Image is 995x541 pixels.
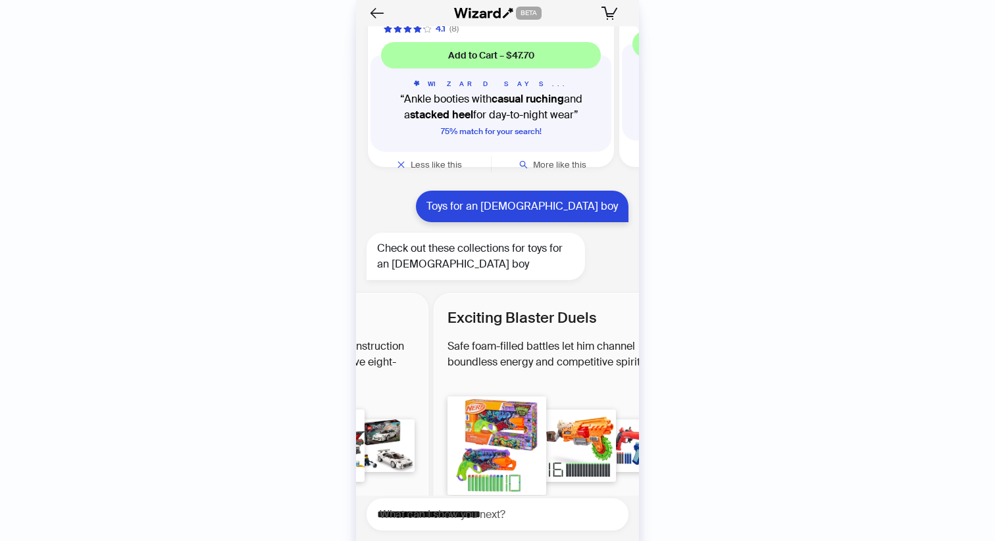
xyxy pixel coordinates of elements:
b: casual ruching [492,92,564,106]
span: star [384,25,392,34]
div: Check out these collections for toys for an [DEMOGRAPHIC_DATA] boy [367,233,585,280]
span: star [403,25,412,34]
span: Less like this [411,159,462,170]
span: search [519,160,528,169]
span: star [413,25,422,34]
div: 4.1 out of 5 stars [384,22,446,35]
button: Add to Cart – $47.70 [381,42,601,68]
button: Back [367,3,388,24]
div: Toys for an [DEMOGRAPHIC_DATA] boy [416,191,628,222]
h2: Safe foam-filled battles let him channel boundless energy and competitive spirit. [447,339,666,383]
q: Classic design with and slip-on convenience [632,80,852,112]
span: star [423,25,432,34]
q: Ankle booties with and a for day-to-night wear [381,91,601,123]
span: 75 % match for your search! [441,126,542,137]
h1: Exciting Blaster Duels [447,307,666,329]
h5: WIZARD SAYS... [632,68,852,78]
span: Add to Cart – $47.70 [448,49,534,61]
div: (8) [449,22,459,35]
div: 4.1 [436,22,446,35]
h5: WIZARD SAYS... [381,79,601,89]
span: More like this [533,159,586,170]
img: LEGO Speed Champions Lamborghini Countach Race Car Set 76908 [362,419,415,472]
button: More like this [492,152,615,178]
span: close [397,160,405,169]
img: XSHOT Horror Fire Doomsday Blaster with 16 Darts [544,410,616,482]
b: stacked heel [410,108,473,122]
button: Less like this [368,152,491,178]
span: BETA [516,7,542,20]
img: Nickelodeon NERF Ink TMNT Blaster [447,396,546,495]
span: star [394,25,402,34]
